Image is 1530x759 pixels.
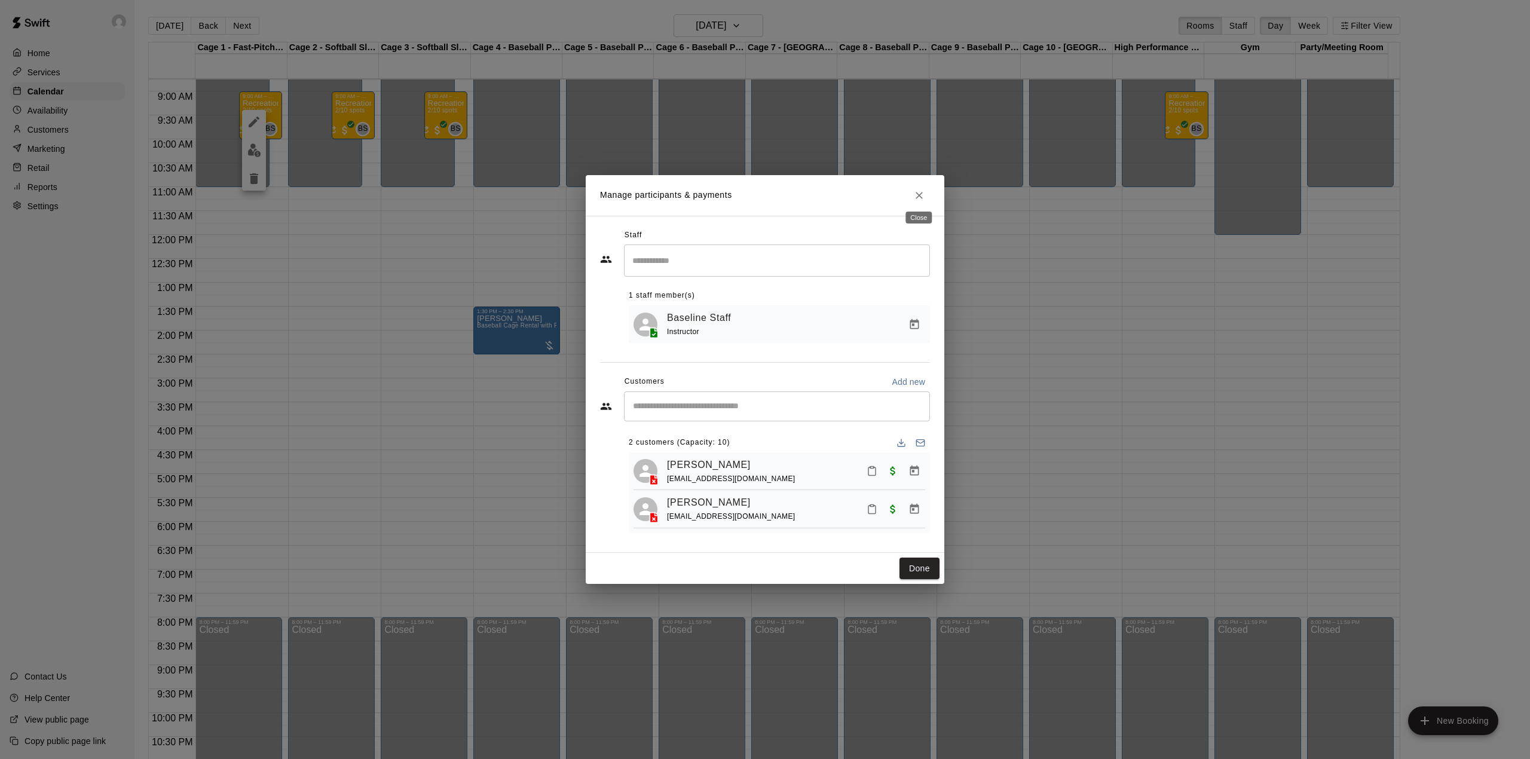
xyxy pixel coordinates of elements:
[624,391,930,421] div: Start typing to search customers...
[600,400,612,412] svg: Customers
[862,499,882,519] button: Mark attendance
[904,314,925,335] button: Manage bookings & payment
[904,460,925,482] button: Manage bookings & payment
[600,189,732,201] p: Manage participants & payments
[882,465,904,475] span: Waived payment
[625,372,665,391] span: Customers
[667,512,795,521] span: [EMAIL_ADDRESS][DOMAIN_NAME]
[634,459,657,483] div: Candice Lim
[892,376,925,388] p: Add new
[667,475,795,483] span: [EMAIL_ADDRESS][DOMAIN_NAME]
[908,185,930,206] button: Close
[905,212,932,224] div: Close
[892,433,911,452] button: Download list
[899,558,940,580] button: Done
[634,497,657,521] div: Ravider Singh
[904,498,925,520] button: Manage bookings & payment
[624,244,930,276] div: Search staff
[629,286,695,305] span: 1 staff member(s)
[911,433,930,452] button: Email participants
[882,503,904,513] span: Waived payment
[862,461,882,481] button: Mark attendance
[667,328,699,336] span: Instructor
[667,495,751,510] a: [PERSON_NAME]
[625,226,642,245] span: Staff
[629,433,730,452] span: 2 customers (Capacity: 10)
[667,310,731,326] a: Baseline Staff
[634,313,657,336] div: Baseline Staff
[600,253,612,265] svg: Staff
[887,372,930,391] button: Add new
[667,457,751,473] a: [PERSON_NAME]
